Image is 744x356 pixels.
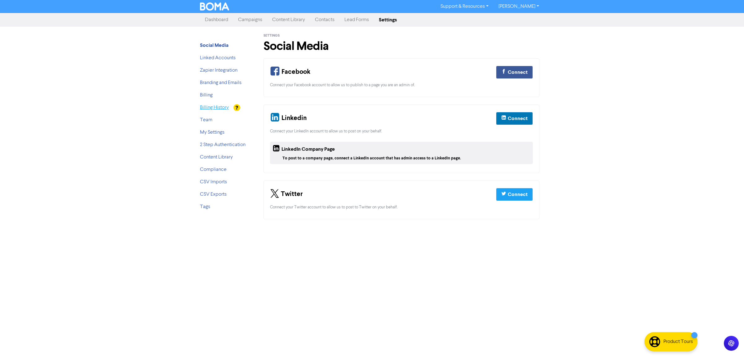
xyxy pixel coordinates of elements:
[200,130,224,135] a: My Settings
[496,112,533,125] button: Connect
[200,68,237,73] a: Zapier Integration
[263,180,539,219] div: Your Twitter Connection
[508,69,528,76] div: Connect
[508,191,528,198] div: Connect
[200,167,227,172] a: Compliance
[339,14,374,26] a: Lead Forms
[496,66,533,79] button: Connect
[263,39,539,53] h1: Social Media
[270,65,310,80] div: Facebook
[263,58,539,97] div: Your Facebook Connection
[233,14,267,26] a: Campaigns
[200,56,236,60] a: Linked Accounts
[267,14,310,26] a: Content Library
[436,2,494,11] a: Support & Resources
[200,118,212,122] a: Team
[272,144,335,155] div: LinkedIn Company Page
[200,93,213,98] a: Billing
[508,115,528,122] div: Connect
[270,204,533,210] div: Connect your Twitter account to allow us to post to Twitter on your behalf.
[200,14,233,26] a: Dashboard
[282,155,530,161] div: To post to a company page, connect a LinkedIn account that has admin access to a LinkedIn page.
[270,187,303,202] div: Twitter
[200,142,246,147] a: 2 Step Authentication
[270,128,533,134] div: Connect your LinkedIn account to allow us to post on your behalf.
[263,105,539,173] div: Your Linkedin and Company Page Connection
[494,2,544,11] a: [PERSON_NAME]
[200,43,228,48] a: Social Media
[496,188,533,201] button: Connect
[200,180,227,185] a: CSV Imports
[200,42,228,48] strong: Social Media
[270,111,307,126] div: Linkedin
[374,14,402,26] a: Settings
[200,192,227,197] a: CSV Exports
[200,155,233,160] a: Content Library
[200,204,210,209] a: Tags
[263,33,280,38] span: Settings
[200,80,241,85] a: Branding and Emails
[200,105,229,110] a: Billing History
[713,326,744,356] iframe: Chat Widget
[310,14,339,26] a: Contacts
[200,2,229,11] img: BOMA Logo
[270,82,533,88] div: Connect your Facebook account to allow us to publish to a page you are an admin of.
